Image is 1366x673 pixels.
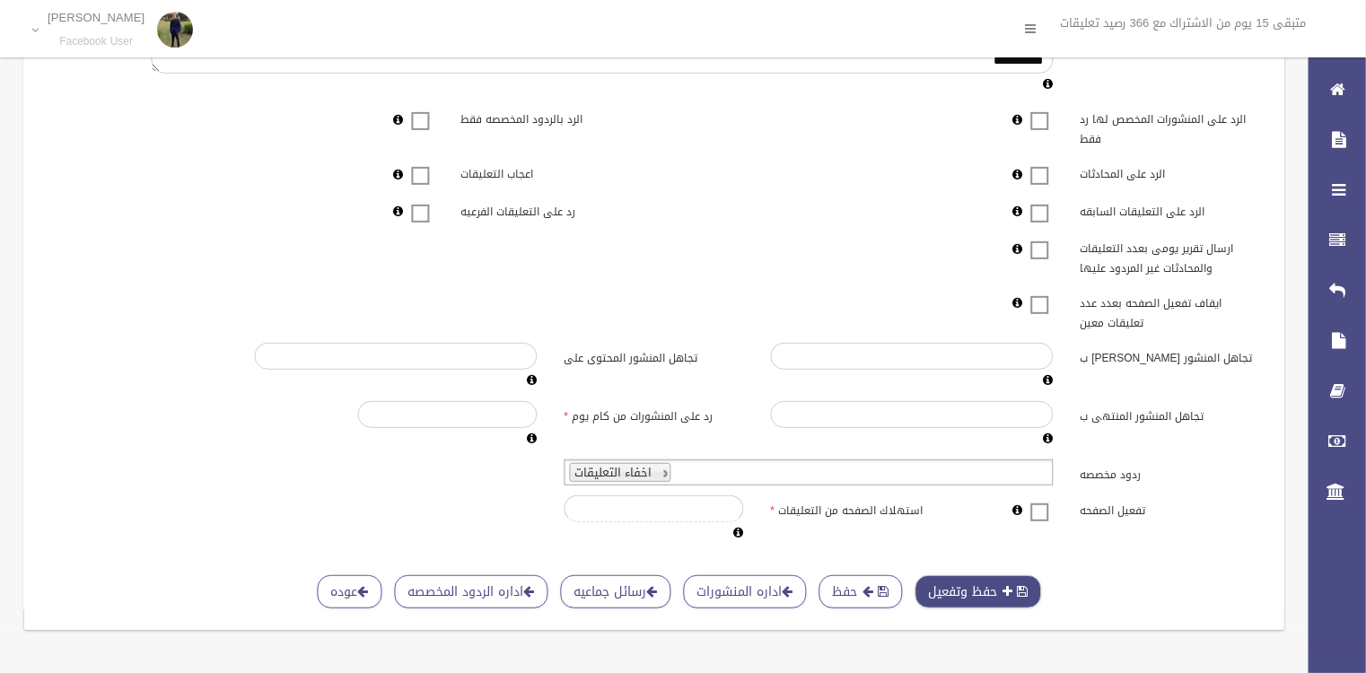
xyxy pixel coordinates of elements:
[48,11,144,24] p: [PERSON_NAME]
[318,575,382,608] a: عوده
[48,35,144,48] small: Facebook User
[1067,459,1274,485] label: ردود مخصصه
[448,197,654,222] label: رد على التعليقات الفرعيه
[1067,288,1274,333] label: ايقاف تفعيل الصفحه بعدد عدد تعليقات معين
[561,575,671,608] a: رسائل جماعيه
[395,575,548,608] a: اداره الردود المخصصه
[1067,343,1274,368] label: تجاهل المنشور [PERSON_NAME] ب
[448,160,654,185] label: اعجاب التعليقات
[819,575,903,608] button: حفظ
[757,495,964,520] label: استهلاك الصفحه من التعليقات
[1067,401,1274,426] label: تجاهل المنشور المنتهى ب
[1067,197,1274,222] label: الرد على التعليقات السابقه
[551,401,757,426] label: رد على المنشورات من كام يوم
[575,461,652,484] span: اخفاء التعليقات
[1067,160,1274,185] label: الرد على المحادثات
[1067,234,1274,279] label: ارسال تقرير يومى بعدد التعليقات والمحادثات غير المردود عليها
[915,575,1042,608] button: حفظ وتفعيل
[684,575,807,608] a: اداره المنشورات
[1067,495,1274,520] label: تفعيل الصفحه
[551,343,757,368] label: تجاهل المنشور المحتوى على
[448,105,654,130] label: الرد بالردود المخصصه فقط
[1067,105,1274,150] label: الرد على المنشورات المخصص لها رد فقط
